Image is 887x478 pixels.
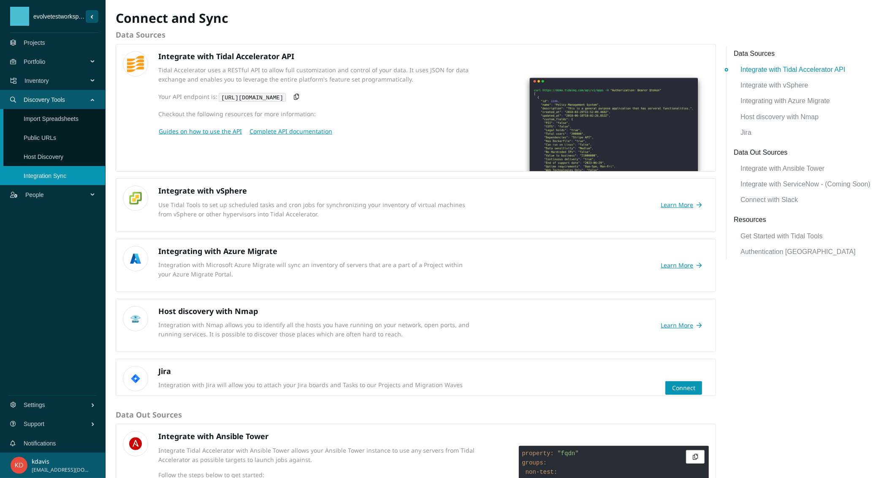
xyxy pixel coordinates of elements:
[249,125,333,138] button: Complete API documentation
[557,450,578,457] span: "fqdn"
[734,214,876,225] a: Resources
[159,127,242,136] span: Guides on how to use the API
[24,440,56,447] a: Notifications
[741,227,876,241] a: Get Started with Tidal Tools
[741,191,876,205] a: Connect with Slack
[526,469,558,475] span: non-test:
[127,190,144,207] img: Integrate with vSphere-logo
[25,182,91,208] span: People
[158,320,475,339] div: Integration with Nmap allows you to identify all the hosts you have running on your network, open...
[741,160,876,174] a: Integrate with Ansible Tower
[116,30,716,40] h4: Data Sources
[660,259,709,272] a: Learn More
[116,10,495,27] h2: Connect and Sync
[158,90,489,104] div: Your API endpoint is:
[660,319,709,332] a: Learn More
[741,243,876,257] a: Authentication [GEOGRAPHIC_DATA]
[522,450,554,457] span: property:
[519,66,709,171] img: tidal-api-example
[24,172,66,179] a: Integration Sync
[158,446,489,464] div: Integrate Tidal Accelerator with Ansible Tower allows your Ansible Tower instance to use any serv...
[158,260,475,279] div: Integration with Microsoft Azure Migrate will sync an inventory of servers that are a part of a P...
[116,403,716,420] h4: Data Out Sources
[127,250,144,267] img: Integrating with Azure Migrate-logo
[158,306,475,317] h4: Host discovery with Nmap
[158,200,475,219] div: Use Tidal Tools to set up scheduled tasks and cron jobs for synchronizing your inventory of virtu...
[249,128,333,135] a: Complete API documentation
[24,115,79,122] a: Import Spreadsheets
[741,124,876,138] a: Jira
[24,68,91,93] span: Inventory
[127,314,144,323] img: Host discovery with Nmap-logo
[741,175,876,189] a: Integrate with ServiceNow - (Coming Soon)
[29,12,86,21] span: evolvetestworkspace1
[158,380,463,390] div: Integration with Jira will allow you to attach your Jira boards and Tasks to our Projects and Mig...
[24,49,91,74] span: Portfolio
[158,125,242,138] button: Guides on how to use the API
[741,61,876,75] a: Integrate with Tidal Accelerator API
[741,92,876,106] a: Integrating with Azure Migrate
[660,319,702,332] button: Learn More
[734,48,876,59] a: Data Sources
[660,259,702,272] button: Learn More
[127,56,144,72] img: Integrate with Tidal Accelerator API-logo
[24,87,91,112] span: Discovery Tools
[24,39,45,46] a: Projects
[11,457,27,474] img: b6c3e967e4c3ec297b765b8b4980cd6e
[665,381,702,395] button: Connect
[219,93,286,102] code: [URL][DOMAIN_NAME]
[127,374,144,384] img: Jira-logo
[24,134,56,141] a: Public URLs
[741,108,876,122] a: Host discovery with Nmap
[127,435,144,452] img: Integrate with Ansible Tower-logo
[24,411,91,437] span: Support
[661,321,693,330] span: Learn More
[24,153,63,160] a: Host Discovery
[661,200,693,210] span: Learn More
[158,431,709,442] h4: Integrate with Ansible Tower
[672,384,695,392] a: Connect
[32,466,90,474] span: [EMAIL_ADDRESS][DOMAIN_NAME]
[158,128,242,135] a: Guides on how to use the API
[158,366,709,377] h4: Jira
[158,186,475,196] h4: Integrate with vSphere
[250,127,332,136] span: Complete API documentation
[158,109,489,119] div: Checkout the following resources for more information:
[158,66,489,84] div: Tidal Accelerator uses a RESTful API to allow full customization and control of your data. It use...
[734,147,876,158] a: Data Out Sources
[32,457,90,466] p: kdavis
[24,392,91,418] span: Settings
[660,198,702,212] button: Learn More
[158,246,475,257] h4: Integrating with Azure Migrate
[741,76,876,90] a: Integrate with vSphere
[660,198,709,212] a: Learn More
[522,459,547,466] span: groups:
[661,261,693,270] span: Learn More
[158,51,709,62] h4: Integrate with Tidal Accelerator API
